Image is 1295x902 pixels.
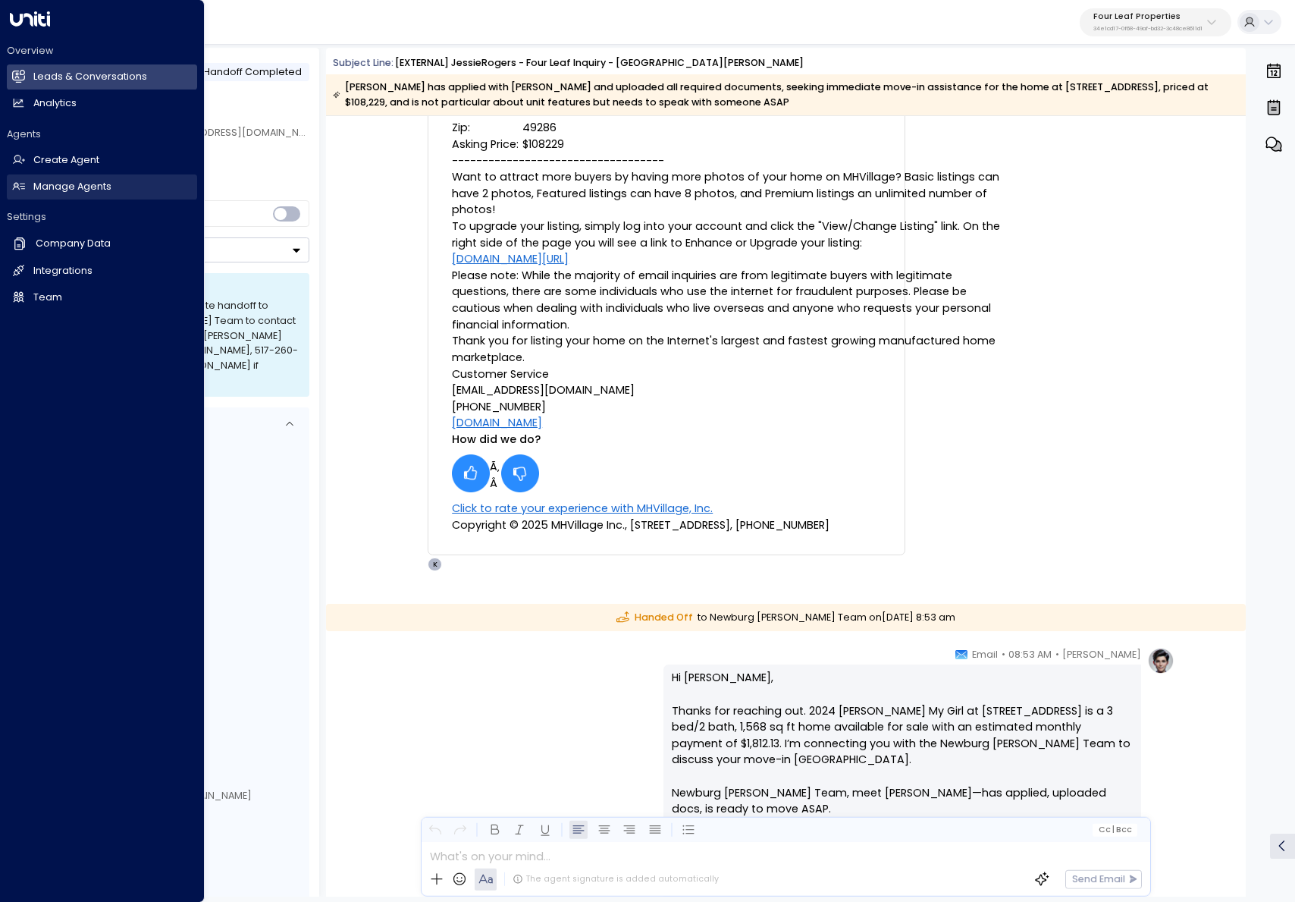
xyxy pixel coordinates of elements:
[452,454,490,492] img: Good
[501,454,539,492] img: Not bad
[616,611,693,625] span: Handed Off
[7,285,197,310] a: Team
[452,366,1005,432] p: Customer Service [EMAIL_ADDRESS][DOMAIN_NAME] [PHONE_NUMBER]
[333,56,394,69] span: Subject Line:
[203,65,302,78] span: Handoff Completed
[7,91,197,116] a: Analytics
[7,127,197,141] h2: Agents
[672,670,1133,900] p: Hi [PERSON_NAME], Thanks for reaching out. 2024 [PERSON_NAME] My Girl at [STREET_ADDRESS] is a 3 ...
[490,454,501,498] td: Ã‚Â
[33,264,92,278] h2: Integrations
[513,873,719,885] div: The agent signature is added automatically
[1093,823,1137,836] button: Cc|Bcc
[428,558,441,571] div: K
[7,259,197,284] a: Integrations
[1093,12,1202,21] p: Four Leaf Properties
[425,821,444,840] button: Undo
[333,80,1237,110] div: [PERSON_NAME] has applied with [PERSON_NAME] and uploaded all required documents, seeking immedia...
[33,180,111,194] h2: Manage Agents
[1055,647,1059,662] span: •
[7,44,197,58] h2: Overview
[33,70,147,84] h2: Leads & Conversations
[7,148,197,173] a: Create Agent
[452,251,569,268] a: [DOMAIN_NAME][URL]
[972,647,998,662] span: Email
[522,120,725,137] td: 49286
[1112,825,1115,834] span: |
[395,56,804,71] div: [EXTERNAL] JessieRogers - Four Leaf Inquiry - [GEOGRAPHIC_DATA][PERSON_NAME]
[7,174,197,200] a: Manage Agents
[452,432,1005,448] h4: How did we do?
[452,137,522,153] td: Asking Price:
[326,604,1246,632] div: to Newburg [PERSON_NAME] Team on [DATE] 8:53 am
[1147,647,1174,674] img: profile-logo.png
[1080,8,1231,36] button: Four Leaf Properties34e1cd17-0f68-49af-bd32-3c48ce8611d1
[1098,825,1132,834] span: Cc Bcc
[7,210,197,224] h2: Settings
[452,415,542,432] a: [DOMAIN_NAME]
[36,237,111,251] h2: Company Data
[452,517,1005,534] p: Copyright © 2025 MHVillage Inc., [STREET_ADDRESS], [PHONE_NUMBER]
[7,64,197,90] a: Leads & Conversations
[33,96,77,111] h2: Analytics
[1062,647,1141,662] span: [PERSON_NAME]
[451,821,470,840] button: Redo
[452,120,522,137] td: Zip:
[522,137,725,153] td: $108229
[1002,647,1005,662] span: •
[452,169,1005,218] p: Want to attract more buyers by having more photos of your home on MHVillage? Basic listings can h...
[33,153,99,168] h2: Create Agent
[1008,647,1052,662] span: 08:53 AM
[1093,26,1202,32] p: 34e1cd17-0f68-49af-bd32-3c48ce8611d1
[452,501,713,517] a: Click to rate your experience with MHVillage, Inc.
[33,291,62,305] h2: Team
[452,268,1005,333] p: Please note: While the majority of email inquiries are from legitimate buyers with legitimate que...
[7,231,197,256] a: Company Data
[452,333,1005,366] p: Thank you for listing your home on the Internet's largest and fastest growing manufactured home m...
[452,218,1005,268] p: To upgrade your listing, simply log into your account and click the "View/Change Listing" link. O...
